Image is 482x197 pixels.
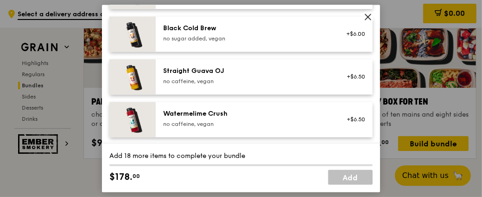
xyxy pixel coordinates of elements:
[109,102,156,138] img: daily_normal_HORZ-watermelime-crush.jpg
[109,170,133,184] span: $178.
[163,121,330,128] div: no caffeine, vegan
[109,17,156,52] img: daily_normal_HORZ-black-cold-brew.jpg
[163,67,330,76] div: Straight Guava OJ
[163,24,330,33] div: Black Cold Brew
[341,31,365,38] div: +$6.00
[341,116,365,124] div: +$6.50
[109,151,373,160] div: Add 18 more items to complete your bundle
[341,73,365,81] div: +$6.50
[133,172,140,179] span: 00
[163,35,330,43] div: no sugar added, vegan
[163,78,330,85] div: no caffeine, vegan
[163,110,330,119] div: Watermelime Crush
[109,59,156,95] img: daily_normal_HORZ-straight-guava-OJ.jpg
[328,170,373,184] a: Add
